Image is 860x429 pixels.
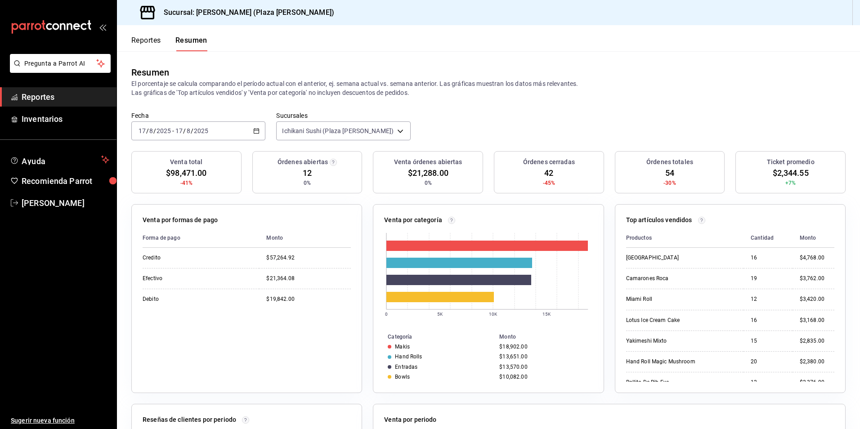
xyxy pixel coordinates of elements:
div: 20 [751,358,785,366]
p: Venta por categoría [384,215,442,225]
div: $18,902.00 [499,344,589,350]
input: -- [186,127,191,134]
p: Venta por periodo [384,415,436,425]
text: 15K [542,312,551,317]
span: 54 [665,167,674,179]
text: 5K [437,312,443,317]
span: / [191,127,193,134]
h3: Venta órdenes abiertas [394,157,462,167]
button: Reportes [131,36,161,51]
div: 16 [751,317,785,324]
div: Rollito De Rib Eye [626,379,716,386]
span: $2,344.55 [773,167,809,179]
div: 19 [751,275,785,282]
div: $57,264.92 [266,254,351,262]
div: $2,376.00 [800,379,834,386]
span: -30% [663,179,676,187]
span: Pregunta a Parrot AI [24,59,97,68]
span: -45% [543,179,555,187]
span: 0% [304,179,311,187]
p: El porcentaje se calcula comparando el período actual con el anterior, ej. semana actual vs. sema... [131,79,846,97]
div: Lotus Ice Cream Cake [626,317,716,324]
span: 42 [544,167,553,179]
span: / [146,127,149,134]
h3: Órdenes abiertas [278,157,328,167]
span: Sugerir nueva función [11,416,109,425]
div: Camarones Roca [626,275,716,282]
span: Recomienda Parrot [22,175,109,187]
button: Resumen [175,36,207,51]
div: $13,570.00 [499,364,589,370]
span: Ichikani Sushi (Plaza [PERSON_NAME]) [282,126,394,135]
span: $21,288.00 [408,167,448,179]
div: $2,380.00 [800,358,834,366]
div: Credito [143,254,233,262]
span: Reportes [22,91,109,103]
text: 0 [385,312,388,317]
div: Makis [395,344,410,350]
div: Hand Roll Magic Mushroom [626,358,716,366]
p: Venta por formas de pago [143,215,218,225]
div: Yakimeshi Mixto [626,337,716,345]
div: Hand Rolls [395,353,422,360]
span: Ayuda [22,154,98,165]
div: Resumen [131,66,169,79]
h3: Órdenes totales [646,157,693,167]
div: Miami Roll [626,295,716,303]
input: -- [138,127,146,134]
div: $2,835.00 [800,337,834,345]
div: $10,082.00 [499,374,589,380]
input: ---- [193,127,209,134]
span: [PERSON_NAME] [22,197,109,209]
p: Reseñas de clientes por periodo [143,415,236,425]
div: $19,842.00 [266,295,351,303]
label: Sucursales [276,112,410,119]
div: $21,364.08 [266,275,351,282]
a: Pregunta a Parrot AI [6,65,111,75]
div: Bowls [395,374,410,380]
span: - [172,127,174,134]
label: Fecha [131,112,265,119]
span: $98,471.00 [166,167,206,179]
text: 10K [489,312,497,317]
div: 16 [751,254,785,262]
div: 12 [751,379,785,386]
span: +7% [785,179,796,187]
th: Cantidad [744,228,793,248]
div: navigation tabs [131,36,207,51]
button: open_drawer_menu [99,23,106,31]
input: -- [149,127,153,134]
div: $13,651.00 [499,353,589,360]
span: 0% [425,179,432,187]
span: 12 [303,167,312,179]
div: $3,762.00 [800,275,834,282]
th: Forma de pago [143,228,259,248]
th: Categoría [373,332,496,342]
input: -- [175,127,183,134]
th: Monto [793,228,834,248]
div: Entradas [395,364,417,370]
div: $3,420.00 [800,295,834,303]
span: -41% [180,179,193,187]
h3: Venta total [170,157,202,167]
th: Monto [496,332,603,342]
span: Inventarios [22,113,109,125]
input: ---- [156,127,171,134]
div: 12 [751,295,785,303]
div: Efectivo [143,275,233,282]
div: [GEOGRAPHIC_DATA] [626,254,716,262]
h3: Órdenes cerradas [523,157,575,167]
div: $3,168.00 [800,317,834,324]
p: Top artículos vendidos [626,215,692,225]
span: / [183,127,186,134]
div: $4,768.00 [800,254,834,262]
button: Pregunta a Parrot AI [10,54,111,73]
h3: Ticket promedio [767,157,815,167]
th: Monto [259,228,351,248]
div: 15 [751,337,785,345]
span: / [153,127,156,134]
h3: Sucursal: [PERSON_NAME] (Plaza [PERSON_NAME]) [157,7,334,18]
th: Productos [626,228,744,248]
div: Debito [143,295,233,303]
